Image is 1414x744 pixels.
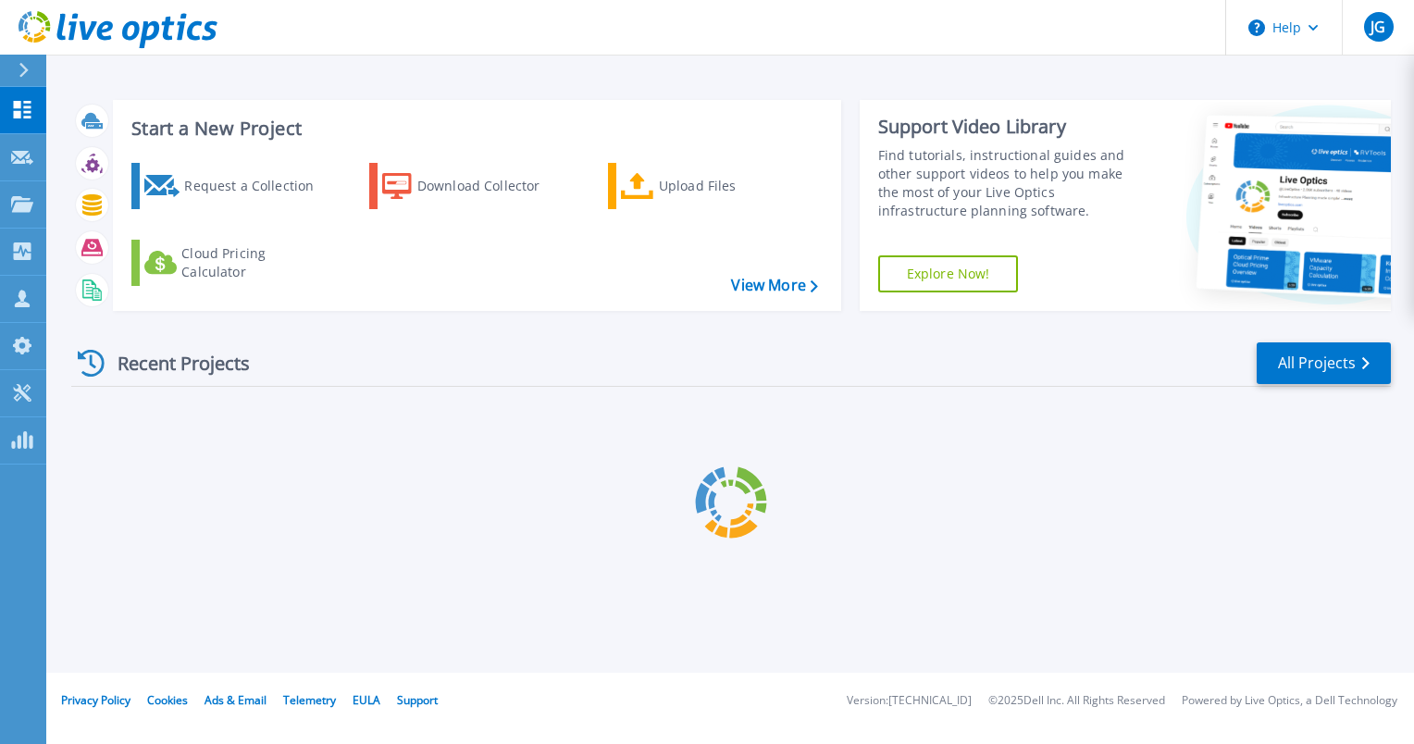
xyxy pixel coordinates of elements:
li: Powered by Live Optics, a Dell Technology [1182,695,1397,707]
h3: Start a New Project [131,118,817,139]
a: Download Collector [369,163,576,209]
a: Ads & Email [205,692,267,708]
a: EULA [353,692,380,708]
a: Cloud Pricing Calculator [131,240,338,286]
a: View More [731,277,817,294]
div: Find tutorials, instructional guides and other support videos to help you make the most of your L... [878,146,1145,220]
span: JG [1371,19,1385,34]
li: © 2025 Dell Inc. All Rights Reserved [988,695,1165,707]
a: Explore Now! [878,255,1019,292]
div: Support Video Library [878,115,1145,139]
a: All Projects [1257,342,1391,384]
div: Recent Projects [71,341,275,386]
li: Version: [TECHNICAL_ID] [847,695,972,707]
a: Telemetry [283,692,336,708]
a: Cookies [147,692,188,708]
div: Request a Collection [184,167,332,205]
a: Privacy Policy [61,692,130,708]
a: Upload Files [608,163,814,209]
a: Request a Collection [131,163,338,209]
div: Upload Files [659,167,807,205]
a: Support [397,692,438,708]
div: Cloud Pricing Calculator [181,244,329,281]
div: Download Collector [417,167,565,205]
